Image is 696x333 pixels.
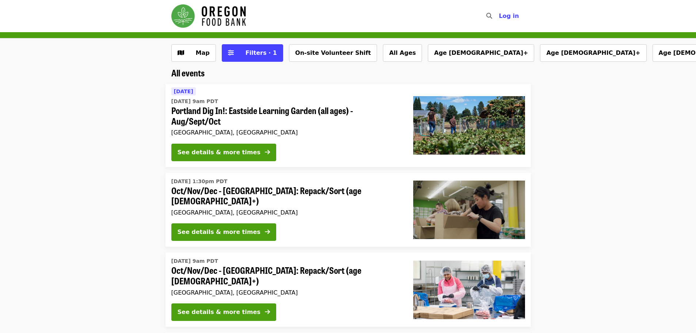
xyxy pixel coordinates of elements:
[171,105,402,126] span: Portland Dig In!: Eastside Learning Garden (all ages) - Aug/Sept/Oct
[265,149,270,156] i: arrow-right icon
[178,148,260,157] div: See details & more times
[166,84,531,167] a: See details for "Portland Dig In!: Eastside Learning Garden (all ages) - Aug/Sept/Oct"
[171,223,276,241] button: See details & more times
[171,44,216,62] button: Show map view
[196,49,210,56] span: Map
[171,98,218,105] time: [DATE] 9am PDT
[171,185,402,207] span: Oct/Nov/Dec - [GEOGRAPHIC_DATA]: Repack/Sort (age [DEMOGRAPHIC_DATA]+)
[413,96,525,155] img: Portland Dig In!: Eastside Learning Garden (all ages) - Aug/Sept/Oct organized by Oregon Food Bank
[171,144,276,161] button: See details & more times
[428,44,534,62] button: Age [DEMOGRAPHIC_DATA]+
[383,44,422,62] button: All Ages
[166,173,531,247] a: See details for "Oct/Nov/Dec - Portland: Repack/Sort (age 8+)"
[265,309,270,315] i: arrow-right icon
[499,12,519,19] span: Log in
[413,261,525,319] img: Oct/Nov/Dec - Beaverton: Repack/Sort (age 10+) organized by Oregon Food Bank
[289,44,377,62] button: On-site Volunteer Shift
[171,4,246,28] img: Oregon Food Bank - Home
[265,228,270,235] i: arrow-right icon
[171,289,402,296] div: [GEOGRAPHIC_DATA], [GEOGRAPHIC_DATA]
[171,66,205,79] span: All events
[171,178,228,185] time: [DATE] 1:30pm PDT
[171,257,218,265] time: [DATE] 9am PDT
[171,129,402,136] div: [GEOGRAPHIC_DATA], [GEOGRAPHIC_DATA]
[540,44,646,62] button: Age [DEMOGRAPHIC_DATA]+
[178,308,260,317] div: See details & more times
[486,12,492,19] i: search icon
[228,49,234,56] i: sliders-h icon
[413,181,525,239] img: Oct/Nov/Dec - Portland: Repack/Sort (age 8+) organized by Oregon Food Bank
[171,209,402,216] div: [GEOGRAPHIC_DATA], [GEOGRAPHIC_DATA]
[178,228,260,236] div: See details & more times
[178,49,184,56] i: map icon
[246,49,277,56] span: Filters · 1
[493,9,525,23] button: Log in
[171,303,276,321] button: See details & more times
[174,88,193,94] span: [DATE]
[497,7,502,25] input: Search
[171,265,402,286] span: Oct/Nov/Dec - [GEOGRAPHIC_DATA]: Repack/Sort (age [DEMOGRAPHIC_DATA]+)
[222,44,283,62] button: Filters (1 selected)
[166,253,531,327] a: See details for "Oct/Nov/Dec - Beaverton: Repack/Sort (age 10+)"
